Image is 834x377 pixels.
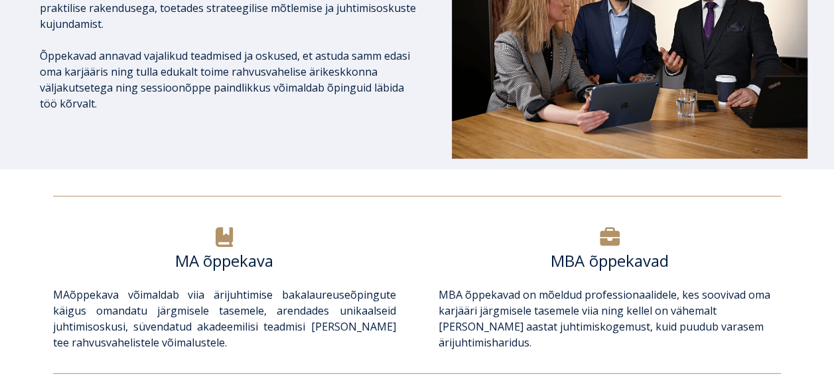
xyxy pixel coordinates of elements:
[53,287,395,350] span: õppekava võimaldab viia ärijuhtimise bakalaureuseõpingute käigus omandatu järgmisele tasemele, ar...
[439,287,462,302] a: MBA
[40,48,422,112] p: Õppekavad annavad vajalikud teadmised ja oskused, et astuda samm edasi oma karjääris ning tulla e...
[53,251,395,271] h6: MA õppekava
[439,251,781,271] h6: MBA õppekavad
[53,287,70,302] a: MA
[439,287,781,350] p: õppekavad on mõeldud professionaalidele, kes soovivad oma karjääri järgmisele tasemele viia ning ...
